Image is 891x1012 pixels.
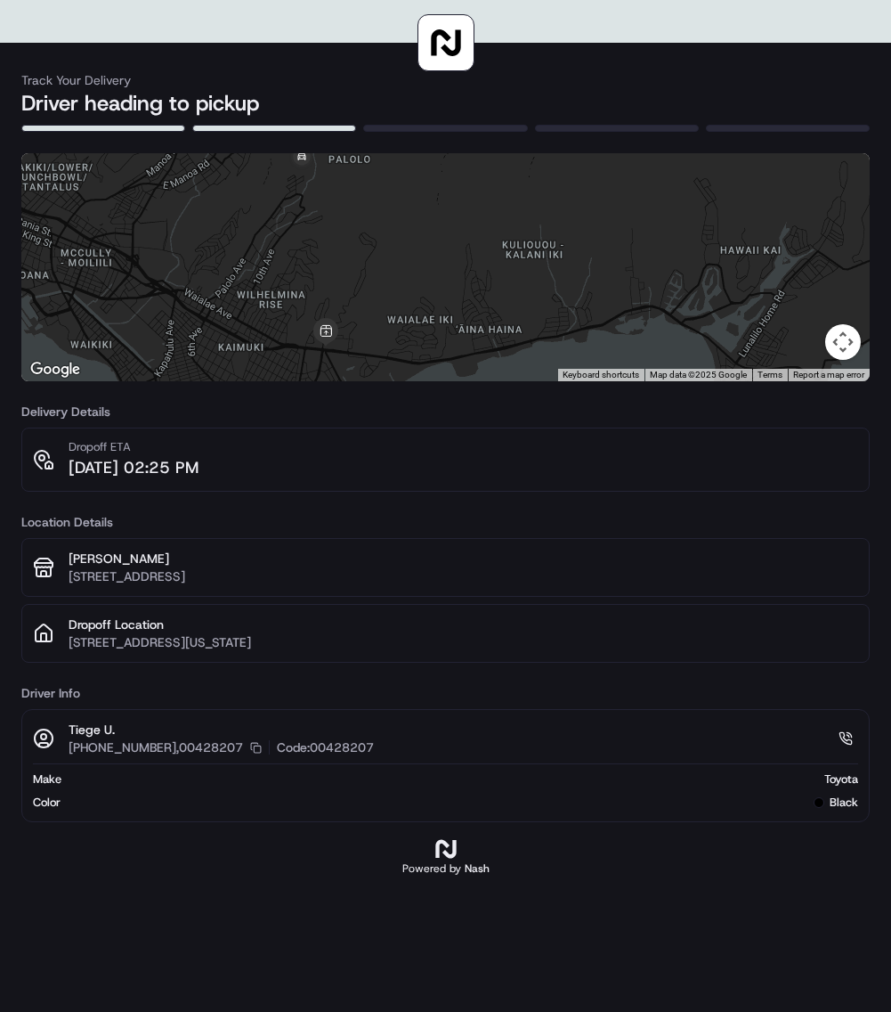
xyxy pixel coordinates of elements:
[21,89,870,118] h2: Driver heading to pickup
[21,513,870,531] h3: Location Details
[277,739,374,756] p: Code: 00428207
[757,370,782,379] a: Terms (opens in new tab)
[650,370,747,379] span: Map data ©2025 Google
[21,403,870,420] h3: Delivery Details
[33,771,61,788] span: Make
[69,721,374,739] p: Tiege U.
[21,684,870,702] h3: Driver Info
[793,370,864,379] a: Report a map error
[563,369,639,381] button: Keyboard shortcuts
[825,324,861,360] button: Map camera controls
[69,567,858,585] p: [STREET_ADDRESS]
[26,358,85,381] a: Open this area in Google Maps (opens a new window)
[830,795,858,811] span: black
[69,739,243,756] p: [PHONE_NUMBER],00428207
[33,795,61,811] span: Color
[465,861,490,876] span: Nash
[69,633,858,651] p: [STREET_ADDRESS][US_STATE]
[69,439,198,455] p: Dropoff ETA
[26,358,85,381] img: Google
[69,455,198,480] p: [DATE] 02:25 PM
[824,771,858,788] span: Toyota
[402,861,490,876] h2: Powered by
[69,616,858,633] p: Dropoff Location
[21,71,870,89] h3: Track Your Delivery
[69,550,858,567] p: [PERSON_NAME]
